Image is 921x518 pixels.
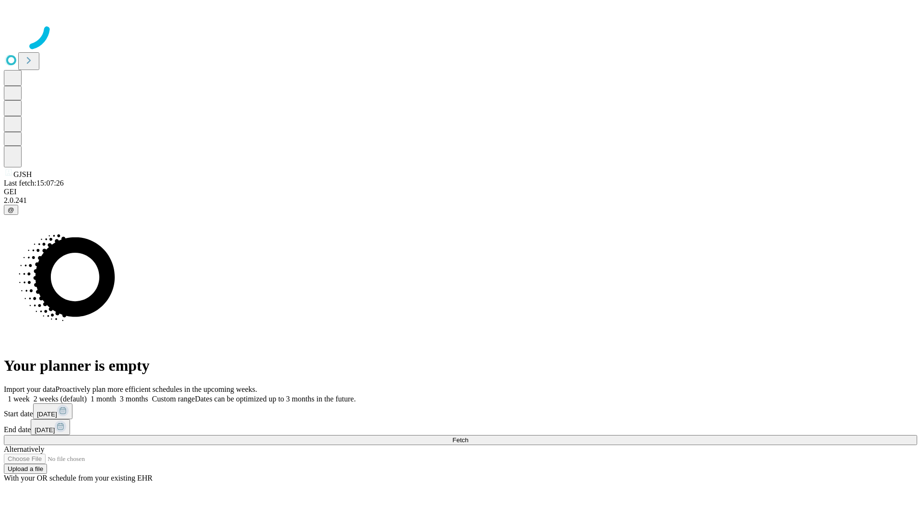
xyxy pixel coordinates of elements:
[33,403,72,419] button: [DATE]
[4,419,917,435] div: End date
[35,426,55,434] span: [DATE]
[4,474,153,482] span: With your OR schedule from your existing EHR
[152,395,195,403] span: Custom range
[4,205,18,215] button: @
[4,188,917,196] div: GEI
[13,170,32,178] span: GJSH
[8,206,14,213] span: @
[4,445,44,453] span: Alternatively
[34,395,87,403] span: 2 weeks (default)
[56,385,257,393] span: Proactively plan more efficient schedules in the upcoming weeks.
[452,436,468,444] span: Fetch
[31,419,70,435] button: [DATE]
[4,179,64,187] span: Last fetch: 15:07:26
[91,395,116,403] span: 1 month
[4,464,47,474] button: Upload a file
[8,395,30,403] span: 1 week
[4,385,56,393] span: Import your data
[4,357,917,375] h1: Your planner is empty
[37,411,57,418] span: [DATE]
[4,403,917,419] div: Start date
[120,395,148,403] span: 3 months
[4,196,917,205] div: 2.0.241
[4,435,917,445] button: Fetch
[195,395,355,403] span: Dates can be optimized up to 3 months in the future.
